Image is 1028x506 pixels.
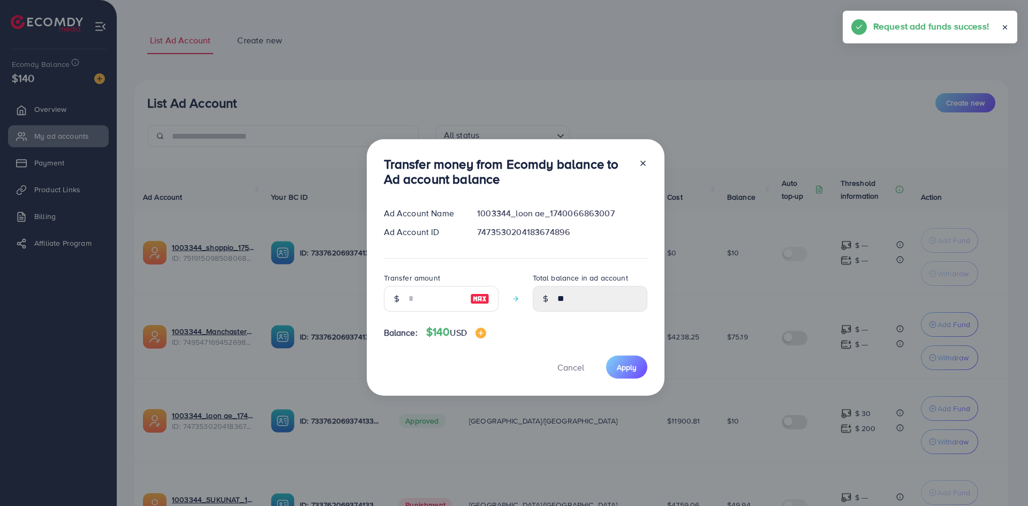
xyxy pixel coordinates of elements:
button: Cancel [544,356,598,379]
span: Cancel [557,361,584,373]
button: Apply [606,356,647,379]
label: Transfer amount [384,273,440,283]
div: Ad Account Name [375,207,469,220]
div: Ad Account ID [375,226,469,238]
h5: Request add funds success! [873,19,989,33]
label: Total balance in ad account [533,273,628,283]
iframe: Chat [982,458,1020,498]
img: image [470,292,489,305]
h3: Transfer money from Ecomdy balance to Ad account balance [384,156,630,187]
img: image [475,328,486,338]
div: 7473530204183674896 [468,226,655,238]
span: Balance: [384,327,418,339]
h4: $140 [426,326,486,339]
div: 1003344_loon ae_1740066863007 [468,207,655,220]
span: USD [450,327,466,338]
span: Apply [617,362,637,373]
